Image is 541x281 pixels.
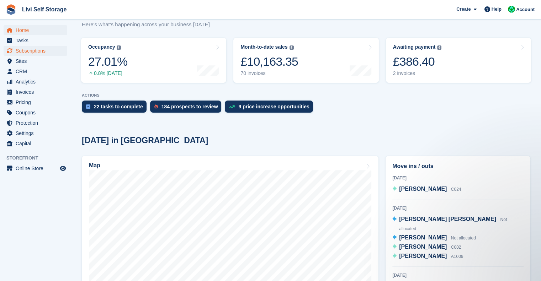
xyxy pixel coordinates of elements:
a: Preview store [59,164,67,173]
span: Analytics [16,77,58,87]
a: Month-to-date sales £10,163.35 70 invoices [233,38,378,83]
span: Pricing [16,97,58,107]
span: CRM [16,66,58,76]
img: icon-info-grey-7440780725fd019a000dd9b08b2336e03edf1995a4989e88bcd33f0948082b44.svg [437,45,441,50]
img: icon-info-grey-7440780725fd019a000dd9b08b2336e03edf1995a4989e88bcd33f0948082b44.svg [290,45,294,50]
div: Occupancy [88,44,115,50]
div: 184 prospects to review [161,104,218,109]
span: [PERSON_NAME] [399,234,447,241]
span: Capital [16,139,58,148]
span: A1009 [451,254,463,259]
span: [PERSON_NAME] [399,244,447,250]
span: Online Store [16,163,58,173]
div: [DATE] [392,205,524,211]
div: £386.40 [393,54,442,69]
div: Month-to-date sales [240,44,287,50]
a: [PERSON_NAME] C024 [392,185,461,194]
span: [PERSON_NAME] [399,186,447,192]
h2: Move ins / outs [392,162,524,171]
div: 70 invoices [240,70,298,76]
span: Account [516,6,535,13]
a: menu [4,97,67,107]
a: Occupancy 27.01% 0.8% [DATE] [81,38,226,83]
a: menu [4,163,67,173]
div: 0.8% [DATE] [88,70,127,76]
a: menu [4,25,67,35]
a: Awaiting payment £386.40 2 invoices [386,38,531,83]
img: prospect-51fa495bee0391a8d652442698ab0144808aea92771e9ea1ae160a38d050c398.svg [154,104,158,109]
a: menu [4,56,67,66]
div: 22 tasks to complete [94,104,143,109]
a: menu [4,46,67,56]
a: 9 price increase opportunities [225,101,316,116]
a: [PERSON_NAME] [PERSON_NAME] Not allocated [392,215,524,233]
a: menu [4,128,67,138]
h2: Map [89,162,100,169]
span: Subscriptions [16,46,58,56]
div: £10,163.35 [240,54,298,69]
span: Help [492,6,502,13]
a: 22 tasks to complete [82,101,150,116]
a: [PERSON_NAME] Not allocated [392,233,476,243]
span: Protection [16,118,58,128]
span: Settings [16,128,58,138]
a: menu [4,108,67,118]
span: Storefront [6,155,71,162]
div: 27.01% [88,54,127,69]
p: ACTIONS [82,93,530,98]
a: menu [4,118,67,128]
span: C024 [451,187,461,192]
span: Home [16,25,58,35]
img: task-75834270c22a3079a89374b754ae025e5fb1db73e45f91037f5363f120a921f8.svg [86,104,90,109]
a: [PERSON_NAME] A1009 [392,252,463,261]
span: Not allocated [451,236,476,241]
h2: [DATE] in [GEOGRAPHIC_DATA] [82,136,208,145]
a: [PERSON_NAME] C002 [392,243,461,252]
a: menu [4,77,67,87]
img: price_increase_opportunities-93ffe204e8149a01c8c9dc8f82e8f89637d9d84a8eef4429ea346261dce0b2c0.svg [229,105,235,108]
p: Here's what's happening across your business [DATE] [82,21,222,29]
span: C002 [451,245,461,250]
span: [PERSON_NAME] [PERSON_NAME] [399,216,496,222]
img: stora-icon-8386f47178a22dfd0bd8f6a31ec36ba5ce8667c1dd55bd0f319d3a0aa187defe.svg [6,4,16,15]
a: 184 prospects to review [150,101,225,116]
a: menu [4,36,67,45]
a: menu [4,87,67,97]
div: [DATE] [392,272,524,279]
span: Create [456,6,471,13]
a: Livi Self Storage [19,4,69,15]
span: Coupons [16,108,58,118]
img: icon-info-grey-7440780725fd019a000dd9b08b2336e03edf1995a4989e88bcd33f0948082b44.svg [117,45,121,50]
span: [PERSON_NAME] [399,253,447,259]
div: [DATE] [392,175,524,181]
span: Tasks [16,36,58,45]
span: Sites [16,56,58,66]
div: 9 price increase opportunities [238,104,309,109]
span: Invoices [16,87,58,97]
a: menu [4,139,67,148]
a: menu [4,66,67,76]
div: 2 invoices [393,70,442,76]
div: Awaiting payment [393,44,436,50]
img: Joe Robertson [508,6,515,13]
